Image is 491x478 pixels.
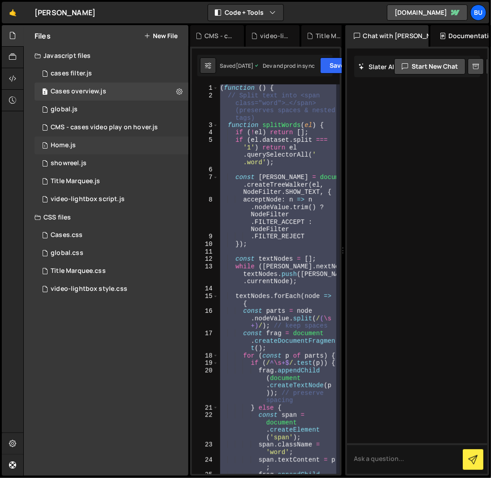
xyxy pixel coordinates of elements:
div: CMS - cases video play on hover.js [204,31,233,40]
div: Documentation [430,25,489,47]
div: CMS - cases video play on hover.js [51,123,158,132]
div: 8 [192,196,218,233]
div: Title Marquee.js [51,177,100,185]
div: 24 [192,456,218,471]
div: Chat with [PERSON_NAME] [345,25,429,47]
div: 6 [192,166,218,174]
button: Start new chat [394,58,465,75]
div: 16080/43137.js [35,154,188,172]
div: global.js [51,105,78,114]
div: Home.js [51,141,76,149]
div: 16080/43926.js [35,190,188,208]
button: Code + Tools [208,4,283,21]
div: 16080/46144.css [35,244,188,262]
div: [PERSON_NAME] [35,7,96,18]
div: 10 [192,241,218,248]
div: 18 [192,352,218,360]
button: New File [144,32,178,39]
div: 22 [192,412,218,441]
div: [DATE] [236,62,254,70]
div: Dev and prod in sync [254,62,315,70]
div: 2 [192,92,218,122]
a: [DOMAIN_NAME] [387,4,468,21]
div: video-lightbox script.js [260,31,289,40]
div: 19 [192,360,218,367]
div: 16080/45757.css [35,226,188,244]
span: 3 [42,89,48,96]
div: 16080/43136.js [35,136,188,154]
div: Saved [220,62,254,70]
button: Save [320,57,364,74]
div: video-lightbox style.css [51,285,127,293]
div: 13 [192,263,218,285]
div: 17 [192,330,218,352]
div: 14 [192,285,218,293]
div: 23 [192,441,218,456]
div: 16080/46119.js [35,83,188,101]
div: 16080/44245.js [35,65,188,83]
div: 11 [192,248,218,256]
div: 16080/43928.css [35,280,188,298]
div: 16 [192,307,218,330]
div: 16080/43930.css [35,262,188,280]
div: Javascript files [24,47,188,65]
div: 3 [192,122,218,129]
h2: Slater AI [359,62,395,71]
span: 1 [42,143,48,150]
div: 15 [192,293,218,307]
div: 20 [192,367,218,404]
div: 5 [192,136,218,166]
div: 1 [192,84,218,92]
a: Bu [470,4,487,21]
div: global.css [51,249,83,257]
div: Title Marquee.js [316,31,344,40]
div: Cases.css [51,231,83,239]
div: Cases overview.js [51,88,106,96]
div: 4 [192,129,218,136]
div: cases filter.js [51,70,92,78]
div: CSS files [24,208,188,226]
div: 16080/43931.js [35,172,188,190]
div: showreel.js [51,159,87,167]
div: 7 [192,174,218,196]
div: 21 [192,404,218,412]
a: 🤙 [2,2,24,23]
div: 16080/45708.js [35,101,188,118]
div: 9 [192,233,218,241]
div: Title Marquee.css [51,267,106,275]
div: 16080/43141.js [35,118,188,136]
div: video-lightbox script.js [51,195,125,203]
div: 12 [192,255,218,263]
h2: Files [35,31,51,41]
